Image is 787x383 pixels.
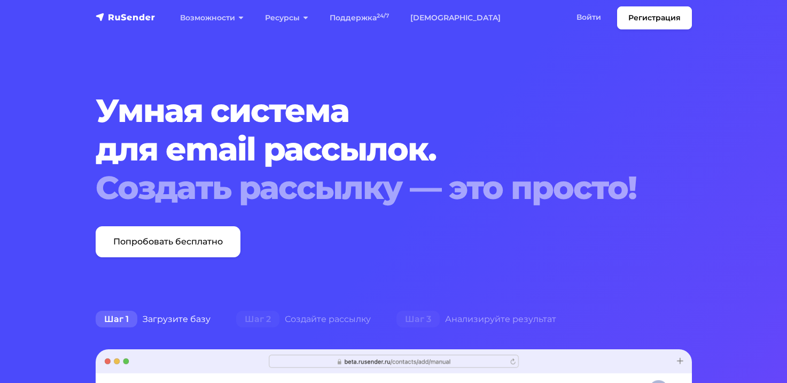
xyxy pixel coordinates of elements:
[96,91,641,207] h1: Умная система для email рассылок.
[96,12,155,22] img: RuSender
[400,7,511,29] a: [DEMOGRAPHIC_DATA]
[396,311,440,328] span: Шаг 3
[83,309,223,330] div: Загрузите базу
[96,168,641,207] div: Создать рассылку — это просто!
[96,226,240,257] a: Попробовать бесплатно
[617,6,692,29] a: Регистрация
[169,7,254,29] a: Возможности
[319,7,400,29] a: Поддержка24/7
[236,311,279,328] span: Шаг 2
[254,7,319,29] a: Ресурсы
[96,311,137,328] span: Шаг 1
[384,309,569,330] div: Анализируйте результат
[223,309,384,330] div: Создайте рассылку
[377,12,389,19] sup: 24/7
[566,6,612,28] a: Войти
